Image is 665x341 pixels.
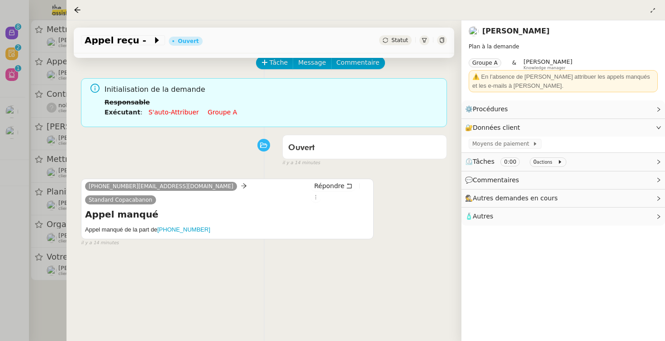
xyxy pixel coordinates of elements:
span: Ouvert [288,144,315,152]
span: 0 [533,159,537,165]
small: actions [537,160,552,165]
div: ⚠️ En l'absence de [PERSON_NAME] attribuer les appels manqués et les e-mails à [PERSON_NAME]. [472,72,654,90]
nz-tag: Groupe A [469,58,501,67]
span: [PHONE_NUMBER][EMAIL_ADDRESS][DOMAIN_NAME] [89,183,233,189]
b: Responsable [104,99,150,106]
div: 💬Commentaires [461,171,665,189]
span: Knowledge manager [523,66,565,71]
span: Moyens de paiement [472,139,532,148]
span: 🔐 [465,123,524,133]
h4: Appel manqué [85,208,370,221]
span: Commentaires [473,176,519,184]
img: users%2FnSvcPnZyQ0RA1JfSOxSfyelNlJs1%2Favatar%2Fp1050537-640x427.jpg [469,26,479,36]
span: 🧴 [465,213,493,220]
span: Statut [391,37,408,43]
span: Procédures [473,105,508,113]
b: Exécutant [104,109,140,116]
div: 🔐Données client [461,119,665,137]
div: 🕵️Autres demandes en cours [461,189,665,207]
span: ⚙️ [465,104,512,114]
h5: Appel manqué de la part de [85,225,370,234]
span: Tâche [270,57,288,68]
span: : [140,109,142,116]
span: 💬 [465,176,523,184]
span: il y a 14 minutes [282,159,320,167]
button: Tâche [256,57,294,69]
a: [PERSON_NAME] [482,27,550,35]
span: Commentaire [337,57,380,68]
app-user-label: Knowledge manager [523,58,572,70]
a: [PHONE_NUMBER] [157,226,210,233]
span: Autres demandes en cours [473,194,558,202]
span: Répondre [314,181,344,190]
span: Tâches [473,158,494,165]
span: & [512,58,516,70]
span: Message [298,57,326,68]
div: ⚙️Procédures [461,100,665,118]
a: Standard Copacabanon [85,196,156,204]
span: ⏲️ [465,158,570,165]
span: [PERSON_NAME] [523,58,572,65]
span: 🕵️ [465,194,562,202]
button: Message [293,57,331,69]
div: Ouvert [178,38,199,44]
span: Données client [473,124,520,131]
span: il y a 14 minutes [81,239,119,247]
span: Plan à la demande [469,43,519,50]
span: Appel reçu - [85,36,152,45]
span: Autres [473,213,493,220]
nz-tag: 0:00 [500,157,520,166]
span: Initialisation de la demande [104,84,440,96]
div: 🧴Autres [461,208,665,225]
div: ⏲️Tâches 0:00 0actions [461,153,665,170]
button: Répondre [311,181,356,191]
a: Groupe a [208,109,237,116]
button: Commentaire [331,57,385,69]
a: S'auto-attribuer [148,109,199,116]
